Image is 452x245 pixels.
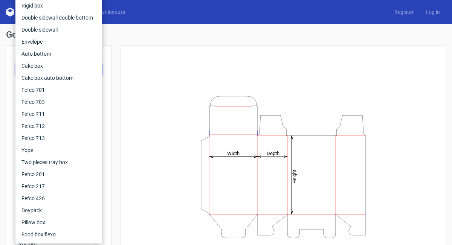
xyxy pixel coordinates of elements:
[18,204,99,216] div: Doypack
[420,8,446,16] a: Log in
[18,48,99,60] div: Auto bottom
[18,108,99,120] div: Fefco 711
[18,192,99,204] div: Fefco 426
[18,60,99,72] div: Cake box
[18,156,99,168] div: Two pieces tray box
[18,132,99,144] div: Fefco 713
[18,144,99,156] div: Yope
[6,30,446,39] h1: Generate new dieline
[18,84,99,96] div: Fefco 701
[267,150,279,156] tspan: Depth
[292,169,297,183] tspan: Height
[388,8,420,16] a: Register
[227,150,240,156] tspan: Width
[18,120,99,132] div: Fefco 712
[86,8,131,16] a: Diecut layouts
[18,168,99,180] div: Fefco 201
[18,180,99,192] div: Fefco 217
[18,36,99,48] div: Envelope
[18,228,99,240] div: Food box flexo
[18,216,99,228] div: Pillow box
[18,12,99,24] div: Double sidewall double bottom
[18,24,99,36] div: Double sidewall
[18,96,99,108] div: Fefco 703
[18,72,99,84] div: Cake box auto bottom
